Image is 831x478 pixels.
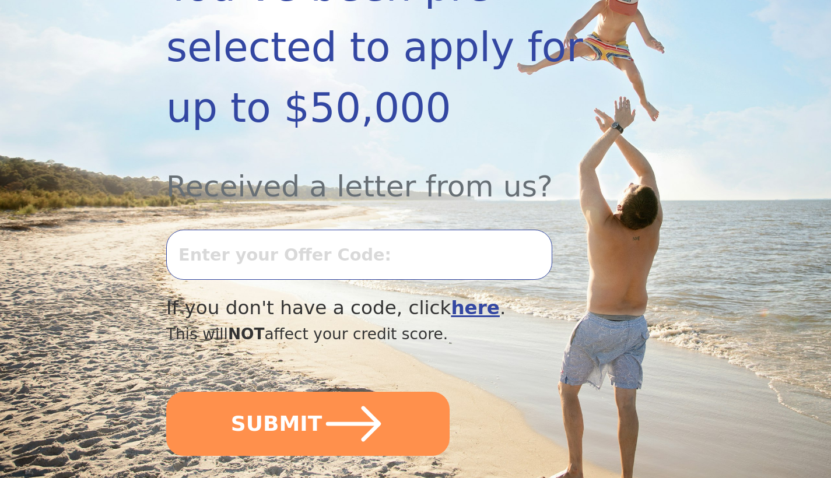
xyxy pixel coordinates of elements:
[166,230,552,280] input: Enter your Offer Code:
[228,325,265,343] span: NOT
[166,392,450,456] button: SUBMIT
[451,297,500,319] a: here
[166,138,590,209] div: Received a letter from us?
[166,322,590,346] div: This will affect your credit score.
[166,294,590,322] div: If you don't have a code, click .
